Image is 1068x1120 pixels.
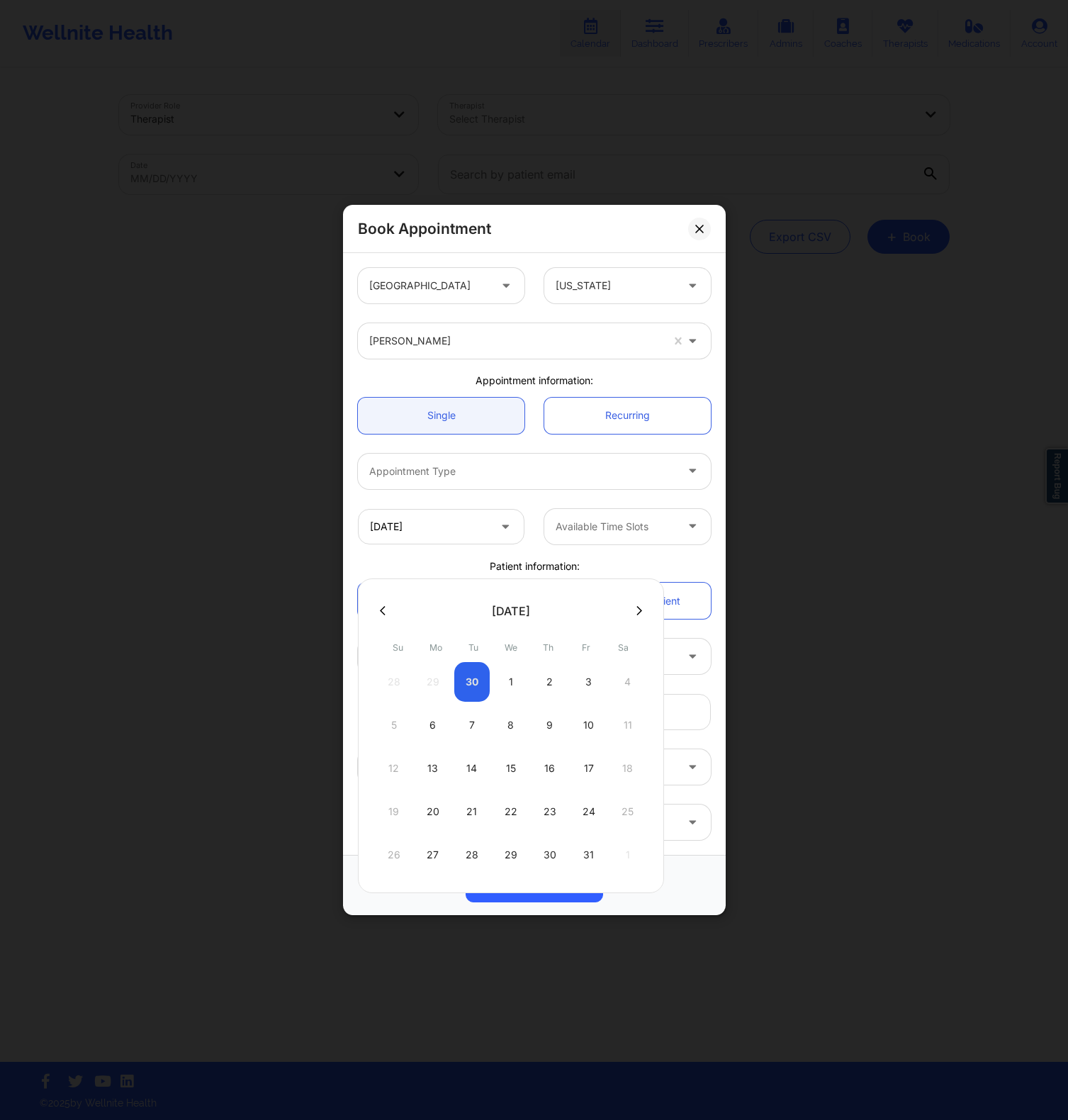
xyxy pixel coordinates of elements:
div: Fri Oct 03 2025 [571,662,607,702]
abbr: Thursday [543,642,553,653]
div: [US_STATE] [556,268,675,303]
div: Fri Oct 24 2025 [571,792,607,831]
div: [DATE] [492,604,530,618]
abbr: Saturday [618,642,629,653]
div: Wed Oct 15 2025 [493,749,529,788]
div: Wed Oct 29 2025 [493,835,529,875]
div: Appointment information: [348,374,721,388]
div: america/los_angeles [556,805,675,840]
abbr: Wednesday [505,642,517,653]
div: Mon Oct 20 2025 [415,792,451,831]
a: Not Registered Patient [544,583,711,619]
abbr: Friday [582,642,590,653]
input: Patient's Email [358,694,711,730]
input: MM/DD/YYYY [358,509,524,544]
div: [GEOGRAPHIC_DATA] [369,268,489,303]
div: Tue Oct 28 2025 [454,835,490,875]
div: Tue Oct 14 2025 [454,749,490,788]
div: Wed Oct 08 2025 [493,705,529,745]
div: Thu Oct 30 2025 [532,835,568,875]
div: Wed Oct 22 2025 [493,792,529,831]
abbr: Tuesday [468,642,478,653]
div: Patient information: [348,559,721,573]
div: Fri Oct 10 2025 [571,705,607,745]
a: Single [358,398,524,434]
div: Tue Oct 07 2025 [454,705,490,745]
abbr: Monday [429,642,442,653]
div: [PERSON_NAME] [369,323,661,359]
div: Mon Oct 27 2025 [415,835,451,875]
div: Fri Oct 31 2025 [571,835,607,875]
a: Recurring [544,398,711,434]
div: Thu Oct 16 2025 [532,749,568,788]
div: Fri Oct 17 2025 [571,749,607,788]
h2: Book Appointment [358,219,491,238]
div: Thu Oct 23 2025 [532,792,568,831]
abbr: Sunday [393,642,403,653]
div: Mon Oct 06 2025 [415,705,451,745]
div: Thu Oct 02 2025 [532,662,568,702]
div: Mon Oct 13 2025 [415,749,451,788]
div: Wed Oct 01 2025 [493,662,529,702]
div: Thu Oct 09 2025 [532,705,568,745]
div: Tue Oct 21 2025 [454,792,490,831]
